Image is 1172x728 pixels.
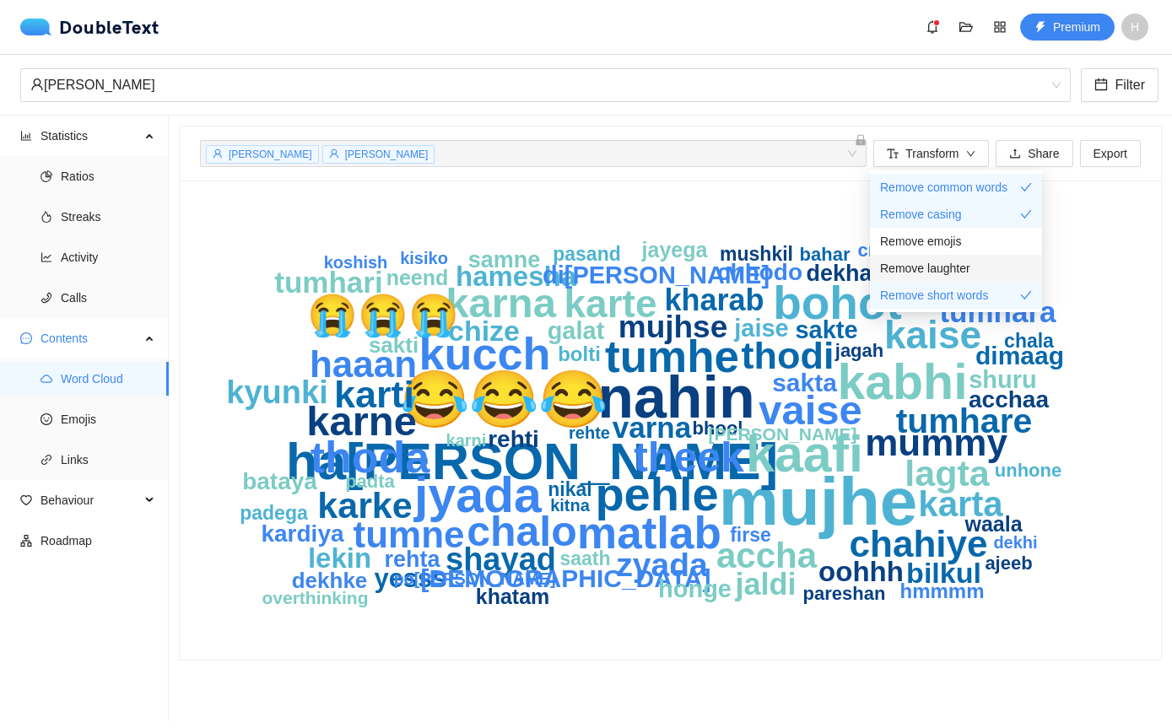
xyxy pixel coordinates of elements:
[880,259,970,278] span: Remove laughter
[906,557,981,589] text: bilkul
[1115,74,1145,95] span: Filter
[229,148,312,160] span: [PERSON_NAME]
[311,433,431,482] text: thoda
[41,373,52,385] span: cloud
[41,119,140,153] span: Statistics
[920,20,945,34] span: bell
[213,148,223,159] span: user
[837,354,967,410] text: kabhi
[61,443,155,477] span: Links
[720,243,793,265] text: mushkil
[20,535,32,547] span: apartment
[324,253,388,272] text: koshish
[476,585,550,608] text: khatam
[733,315,789,342] text: jaise
[446,431,487,450] text: karni
[975,342,1064,369] text: dimaag
[995,460,1061,481] text: unhone
[41,292,52,304] span: phone
[41,413,52,425] span: smile
[400,249,448,267] text: kisiko
[329,148,339,159] span: user
[658,575,732,602] text: honge
[306,398,417,444] text: karne
[953,13,980,40] button: folder-open
[448,315,520,347] text: chize
[61,159,155,193] span: Ratios
[286,433,778,490] text: ha[PERSON_NAME]
[226,375,327,410] text: kyunki
[1094,144,1127,163] span: Export
[393,569,555,588] text: po[PERSON_NAME]
[595,467,718,520] text: pehle
[548,478,591,500] text: nikal
[558,342,601,365] text: bolti
[993,533,1037,552] text: dekhi
[308,542,371,574] text: lekin
[772,369,837,396] text: sakta
[884,313,981,357] text: kaise
[30,69,1061,101] span: Harshita
[834,340,883,361] text: jagah
[985,553,1032,574] text: ajeeb
[386,266,449,289] text: neend
[1034,21,1046,35] span: thunderbolt
[858,240,909,261] text: crush
[773,277,902,329] text: bohot
[20,332,32,344] span: message
[616,547,708,583] text: zyada
[564,282,657,326] text: karte
[292,568,368,593] text: dekhke
[1081,68,1158,102] button: calendarFilter
[1094,78,1108,94] span: calendar
[708,424,856,444] text: [PERSON_NAME]
[1020,13,1115,40] button: thunderboltPremium
[887,148,899,161] span: font-size
[345,471,395,492] text: padta
[1004,330,1054,352] text: chala
[693,418,743,439] text: bhool
[354,514,465,555] text: tumne
[759,387,862,433] text: vaise
[317,485,412,526] text: karke
[905,453,990,493] text: lagta
[664,283,764,317] text: kharab
[41,251,52,263] span: line-chart
[605,332,739,381] text: tumhe
[61,200,155,234] span: Streaks
[419,328,550,379] text: kucch
[806,261,872,286] text: dekha
[41,211,52,223] span: fire
[41,170,52,182] span: pie-chart
[307,291,459,339] text: 😭😭😭
[240,502,308,524] text: padega
[986,13,1013,40] button: appstore
[20,494,32,506] span: heart
[880,232,961,251] span: Remove emojis
[717,259,802,285] text: chhodo
[803,583,886,604] text: pareshan
[446,280,557,326] text: karna
[730,524,771,546] text: firse
[1053,18,1100,36] span: Premium
[41,321,140,355] span: Contents
[345,148,429,160] span: [PERSON_NAME]
[919,13,946,40] button: bell
[369,332,419,358] text: sakti
[641,238,709,262] text: jayega
[41,483,140,517] span: Behaviour
[30,78,44,91] span: user
[880,178,1007,197] span: Remove common words
[918,484,1003,524] text: karta
[559,547,610,569] text: saath
[613,411,692,444] text: varna
[1020,181,1032,193] span: check
[966,149,976,160] span: down
[468,247,541,272] text: samne
[61,281,155,315] span: Calls
[953,20,979,34] span: folder-open
[61,240,155,274] span: Activity
[61,402,155,436] span: Emojis
[467,508,577,555] text: chalo
[996,140,1072,167] button: uploadShare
